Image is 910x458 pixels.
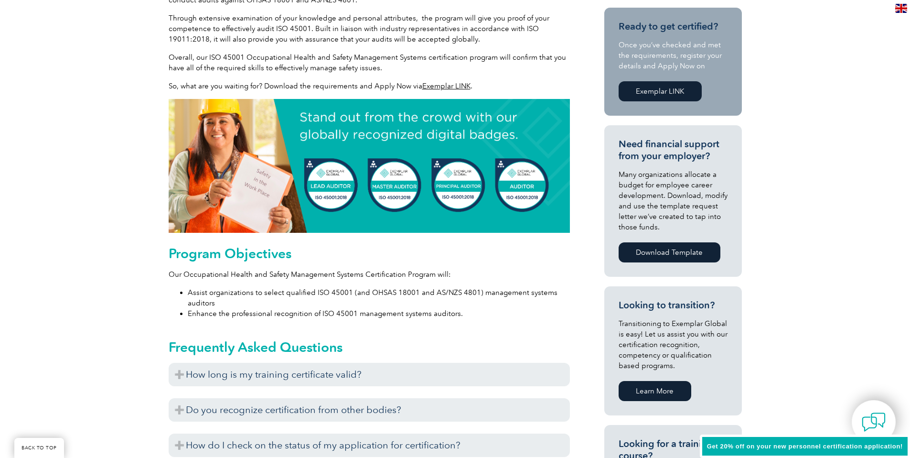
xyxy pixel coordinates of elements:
span: Get 20% off on your new personnel certification application! [707,443,903,450]
p: Transitioning to Exemplar Global is easy! Let us assist you with our certification recognition, c... [619,318,728,371]
p: Our Occupational Health and Safety Management Systems Certification Program will: [169,269,570,280]
a: Exemplar LINK [619,81,702,101]
p: Once you’ve checked and met the requirements, register your details and Apply Now on [619,40,728,71]
h3: Ready to get certified? [619,21,728,33]
h3: Do you recognize certification from other bodies? [169,398,570,422]
img: en [895,4,907,13]
p: Many organizations allocate a budget for employee career development. Download, modify and use th... [619,169,728,232]
h2: Program Objectives [169,246,570,261]
a: Learn More [619,381,691,401]
h3: How do I check on the status of my application for certification? [169,434,570,457]
h2: Frequently Asked Questions [169,339,570,355]
h3: Need financial support from your employer? [619,138,728,162]
img: digital badge [169,99,570,233]
li: Assist organizations to select qualified ISO 45001 (and OHSAS 18001 and AS/NZS 4801) management s... [188,287,570,308]
a: BACK TO TOP [14,438,64,458]
li: Enhance the professional recognition of ISO 45001 management systems auditors. [188,308,570,319]
a: Download Template [619,242,720,262]
h3: Looking to transition? [619,299,728,311]
a: Exemplar LINK [422,82,471,90]
p: So, what are you waiting for? Download the requirements and Apply Now via . [169,81,570,91]
p: Overall, our ISO 45001 Occupational Health and Safety Management Systems certification program wi... [169,52,570,73]
h3: How long is my training certificate valid? [169,363,570,386]
img: contact-chat.png [862,410,886,434]
p: Through extensive examination of your knowledge and personal attributes, the program will give yo... [169,13,570,44]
